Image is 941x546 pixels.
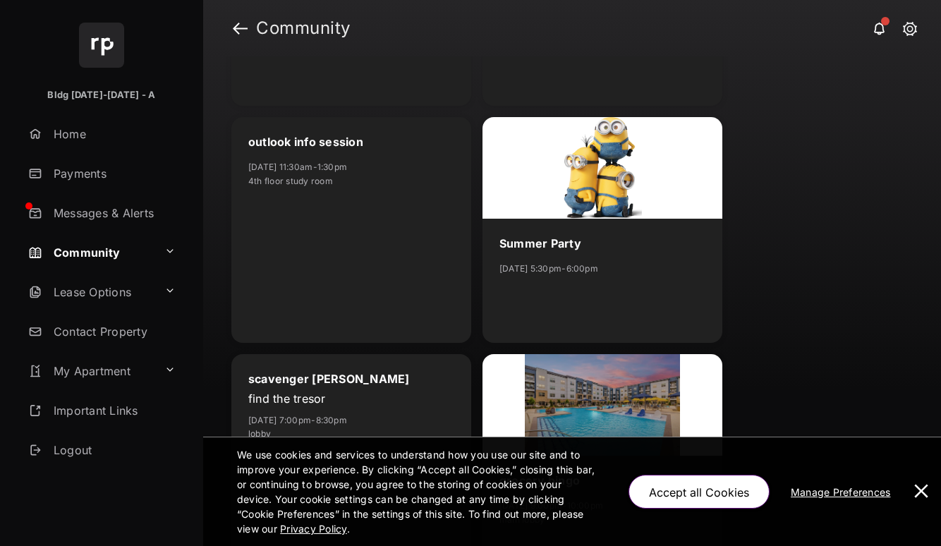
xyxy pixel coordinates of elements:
[23,117,203,151] a: Home
[499,236,581,251] div: Summer Party
[248,176,333,186] span: 4th floor study room
[23,315,203,348] a: Contact Property
[317,162,348,172] time: 1:30pm
[280,523,346,535] u: Privacy Policy
[791,486,897,498] u: Manage Preferences
[248,371,410,387] div: scavenger [PERSON_NAME]
[23,157,203,190] a: Payments
[47,88,155,102] p: Bldg [DATE]-[DATE] - A
[23,236,159,269] a: Community
[279,162,313,172] time: 11:30am
[528,263,601,274] span: -
[248,162,277,172] time: [DATE]
[499,263,528,274] time: [DATE]
[566,263,599,274] time: 6:00pm
[277,162,350,172] span: -
[79,23,124,68] img: svg+xml;base64,PHN2ZyB4bWxucz0iaHR0cDovL3d3dy53My5vcmcvMjAwMC9zdmciIHdpZHRoPSI2NCIgaGVpZ2h0PSI2NC...
[530,263,562,274] time: 5:30pm
[248,415,277,425] time: [DATE]
[237,447,599,536] p: We use cookies and services to understand how you use our site and to improve your experience. By...
[629,475,770,509] button: Accept all Cookies
[23,275,159,309] a: Lease Options
[256,20,351,37] strong: Community
[23,354,159,388] a: My Apartment
[23,196,203,230] a: Messages & Alerts
[248,428,271,439] span: lobby
[248,391,454,406] p: find the tresor
[248,134,363,150] div: outlook info session
[23,433,203,467] a: Logout
[279,415,312,425] time: 7:00pm
[277,415,350,425] span: -
[23,394,181,427] a: Important Links
[316,415,348,425] time: 8:30pm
